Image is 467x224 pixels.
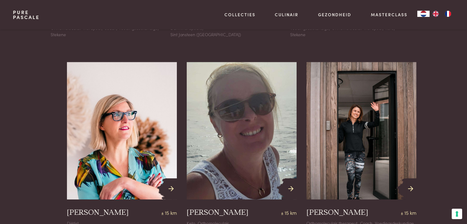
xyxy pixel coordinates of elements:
a: NL [417,11,430,17]
a: EN [430,11,442,17]
a: Collecties [224,11,255,18]
div: Sint Jansteen ([GEOGRAPHIC_DATA]) [170,31,280,38]
h3: [PERSON_NAME] [67,208,129,218]
div: Language [417,11,430,17]
span: ± 15 km [281,208,297,218]
a: PurePascale [13,10,40,20]
img: WhatsApp_Image_2022_11_02_at_19.56.53__2.jpeg [187,62,297,199]
div: Stekene [290,31,400,38]
a: FR [442,11,454,17]
div: Stekene [51,31,161,38]
button: Uw voorkeuren voor toestemming voor trackingtechnologieën [452,209,462,219]
a: Culinair [275,11,298,18]
h3: [PERSON_NAME] [306,208,368,218]
img: 63cc308468de-INNEKE_11 [67,62,177,199]
aside: Language selected: Nederlands [417,11,454,17]
span: ± 15 km [401,208,416,218]
a: Masterclass [371,11,407,18]
span: ± 15 km [161,208,177,218]
h3: [PERSON_NAME] [187,208,248,218]
img: Inkom_7.jpg [306,62,416,199]
a: Gezondheid [318,11,351,18]
ul: Language list [430,11,454,17]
